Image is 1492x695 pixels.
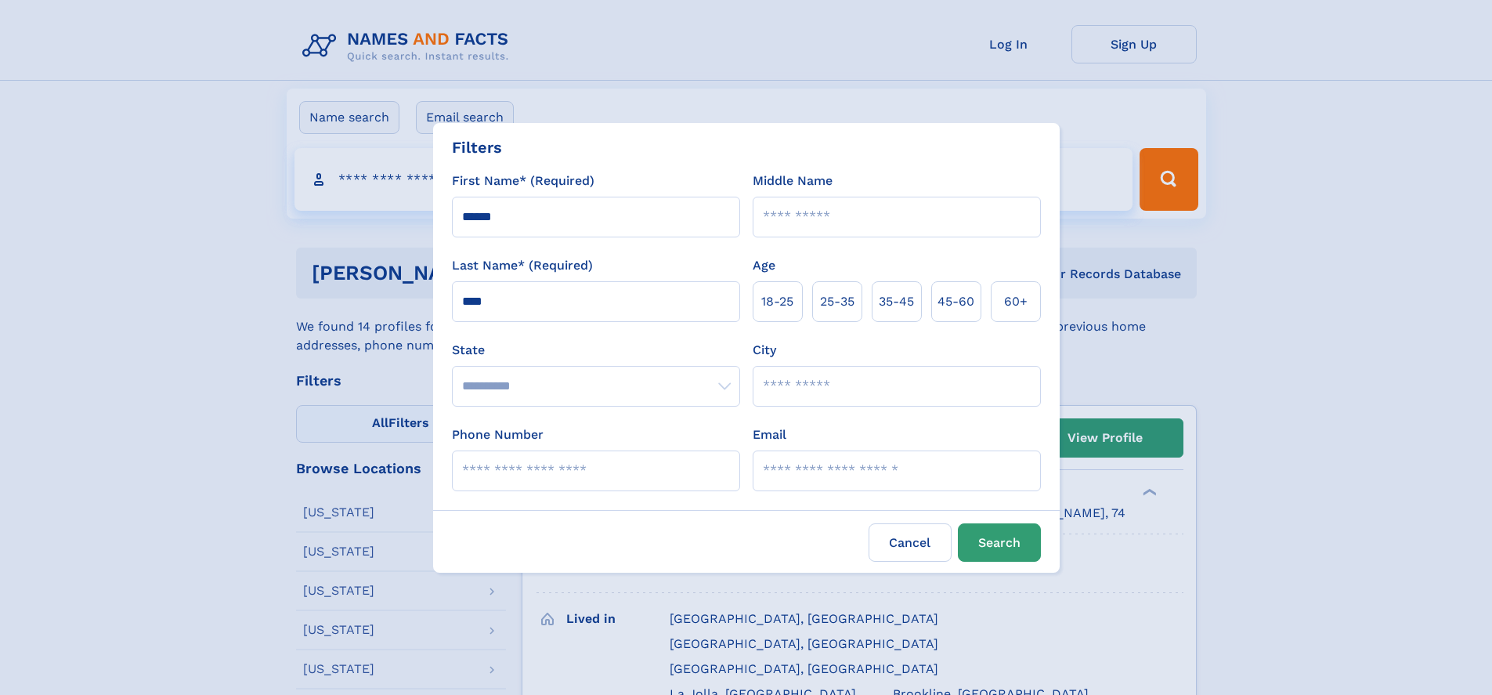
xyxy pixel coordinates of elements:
[452,172,594,190] label: First Name* (Required)
[452,256,593,275] label: Last Name* (Required)
[753,425,786,444] label: Email
[1004,292,1028,311] span: 60+
[452,136,502,159] div: Filters
[452,425,544,444] label: Phone Number
[820,292,854,311] span: 25‑35
[958,523,1041,562] button: Search
[879,292,914,311] span: 35‑45
[753,256,775,275] label: Age
[761,292,793,311] span: 18‑25
[869,523,952,562] label: Cancel
[753,172,833,190] label: Middle Name
[452,341,740,360] label: State
[937,292,974,311] span: 45‑60
[753,341,776,360] label: City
